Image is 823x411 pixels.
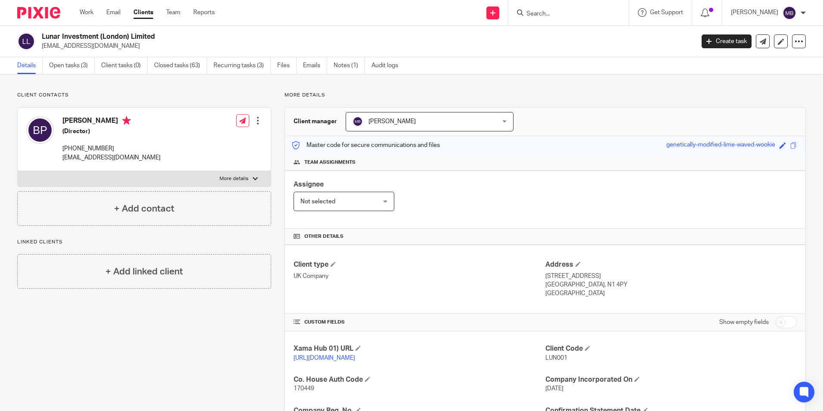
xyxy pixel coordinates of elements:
[304,233,343,240] span: Other details
[294,272,545,280] p: UK Company
[62,144,161,153] p: [PHONE_NUMBER]
[166,8,180,17] a: Team
[285,92,806,99] p: More details
[545,344,797,353] h4: Client Code
[294,319,545,326] h4: CUSTOM FIELDS
[294,375,545,384] h4: Co. House Auth Code
[353,116,363,127] img: svg%3E
[294,344,545,353] h4: Xama Hub 01) URL
[545,272,797,280] p: [STREET_ADDRESS]
[545,289,797,298] p: [GEOGRAPHIC_DATA]
[154,57,207,74] a: Closed tasks (63)
[17,7,60,19] img: Pixie
[368,118,416,125] span: [PERSON_NAME]
[213,57,271,74] a: Recurring tasks (3)
[702,34,752,48] a: Create task
[294,386,314,392] span: 170449
[17,57,43,74] a: Details
[334,57,365,74] a: Notes (1)
[300,199,335,205] span: Not selected
[17,92,271,99] p: Client contacts
[122,116,131,125] i: Primary
[101,57,148,74] a: Client tasks (0)
[133,8,153,17] a: Clients
[17,239,271,246] p: Linked clients
[62,153,161,162] p: [EMAIL_ADDRESS][DOMAIN_NAME]
[294,181,324,188] span: Assignee
[294,260,545,269] h4: Client type
[545,260,797,269] h4: Address
[650,9,683,16] span: Get Support
[42,42,689,50] p: [EMAIL_ADDRESS][DOMAIN_NAME]
[220,175,248,182] p: More details
[277,57,297,74] a: Files
[42,32,559,41] h2: Lunar Investment (London) Limited
[62,116,161,127] h4: [PERSON_NAME]
[294,355,355,361] a: [URL][DOMAIN_NAME]
[545,386,563,392] span: [DATE]
[783,6,796,20] img: svg%3E
[105,265,183,278] h4: + Add linked client
[666,140,775,150] div: genetically-modified-lime-waved-wookie
[49,57,95,74] a: Open tasks (3)
[193,8,215,17] a: Reports
[304,159,356,166] span: Team assignments
[62,127,161,136] h5: (Director)
[731,8,778,17] p: [PERSON_NAME]
[371,57,405,74] a: Audit logs
[545,375,797,384] h4: Company Incorporated On
[545,280,797,289] p: [GEOGRAPHIC_DATA], N1 4PY
[106,8,121,17] a: Email
[114,202,174,215] h4: + Add contact
[545,355,567,361] span: LUN001
[291,141,440,149] p: Master code for secure communications and files
[80,8,93,17] a: Work
[526,10,603,18] input: Search
[26,116,54,144] img: svg%3E
[294,117,337,126] h3: Client manager
[17,32,35,50] img: svg%3E
[303,57,327,74] a: Emails
[719,318,769,327] label: Show empty fields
